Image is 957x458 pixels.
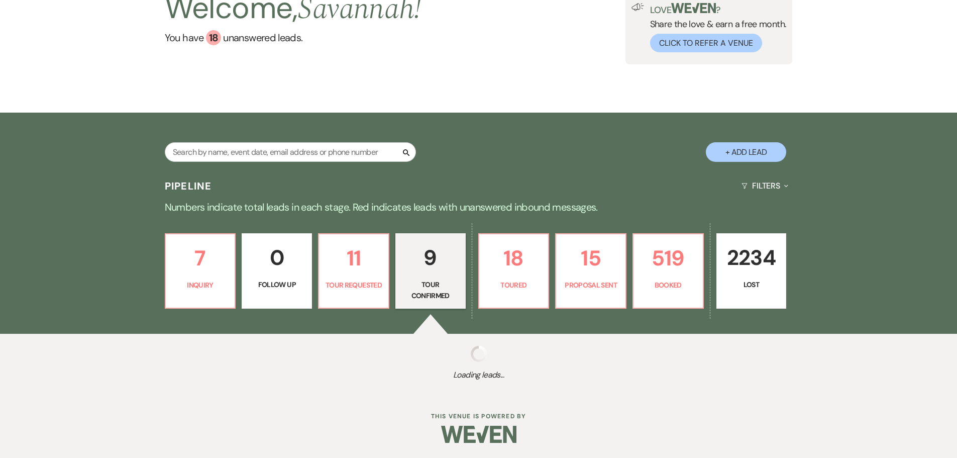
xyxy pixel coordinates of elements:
[650,34,762,52] button: Click to Refer a Venue
[644,3,787,52] div: Share the love & earn a free month.
[325,280,382,291] p: Tour Requested
[165,30,421,45] a: You have 18 unanswered leads.
[640,280,697,291] p: Booked
[723,241,780,274] p: 2234
[632,233,704,309] a: 519Booked
[402,241,459,274] p: 9
[716,233,787,309] a: 2234Lost
[402,279,459,302] p: Tour Confirmed
[471,346,487,362] img: loading spinner
[671,3,716,13] img: weven-logo-green.svg
[441,417,516,452] img: Weven Logo
[165,233,236,309] a: 7Inquiry
[723,279,780,290] p: Lost
[165,142,416,162] input: Search by name, event date, email address or phone number
[318,233,389,309] a: 11Tour Requested
[172,241,229,275] p: 7
[172,280,229,291] p: Inquiry
[48,369,909,381] span: Loading leads...
[706,142,786,162] button: + Add Lead
[325,241,382,275] p: 11
[117,199,840,215] p: Numbers indicate total leads in each stage. Red indicates leads with unanswered inbound messages.
[242,233,312,309] a: 0Follow Up
[248,241,305,274] p: 0
[737,172,792,199] button: Filters
[640,241,697,275] p: 519
[478,233,550,309] a: 18Toured
[206,30,221,45] div: 18
[562,280,619,291] p: Proposal Sent
[485,241,543,275] p: 18
[555,233,626,309] a: 15Proposal Sent
[395,233,466,309] a: 9Tour Confirmed
[165,179,212,193] h3: Pipeline
[248,279,305,290] p: Follow Up
[631,3,644,11] img: loud-speaker-illustration.svg
[562,241,619,275] p: 15
[485,280,543,291] p: Toured
[650,3,787,15] p: Love ?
